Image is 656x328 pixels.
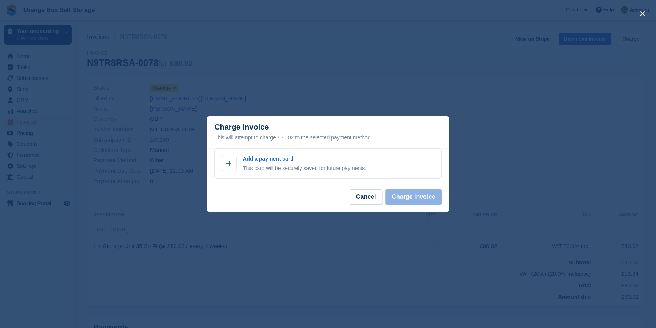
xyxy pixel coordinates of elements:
button: close [636,8,648,20]
p: Add a payment card [243,155,366,163]
div: Charge Invoice [214,123,442,142]
a: Add a payment card This card will be securely saved for future payments. [214,148,442,179]
button: Cancel [350,189,382,205]
div: This will attempt to charge £80.02 to the selected payment method. [214,133,442,142]
button: Charge Invoice [385,189,442,205]
p: This card will be securely saved for future payments. [243,164,366,172]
